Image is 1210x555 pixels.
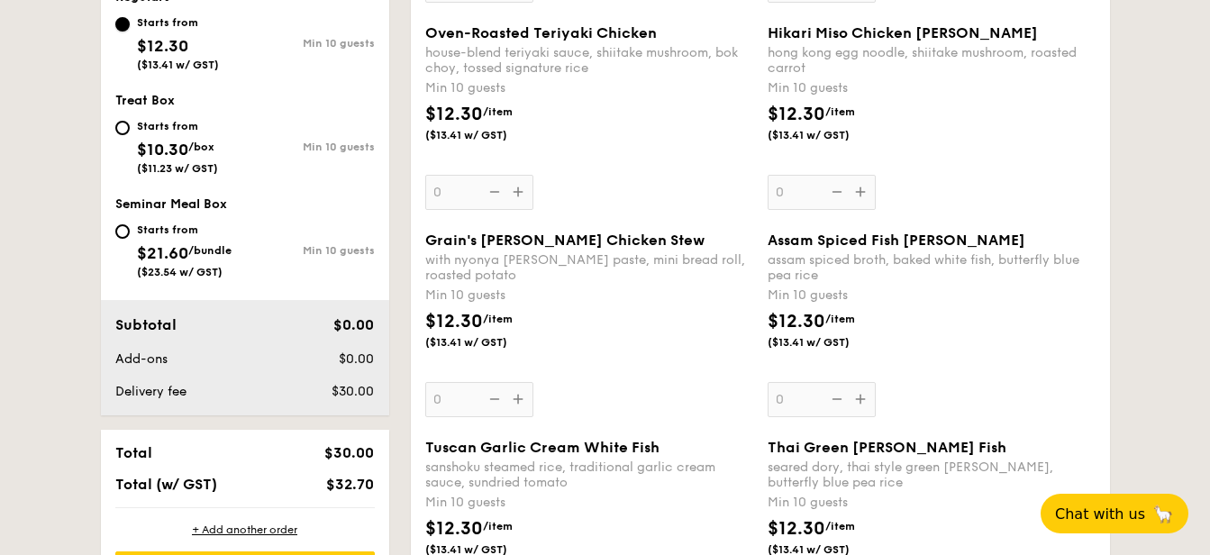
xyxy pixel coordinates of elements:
[137,223,232,237] div: Starts from
[768,439,1006,456] span: Thai Green [PERSON_NAME] Fish
[332,384,374,399] span: $30.00
[333,316,374,333] span: $0.00
[115,93,175,108] span: Treat Box
[825,520,855,532] span: /item
[425,128,548,142] span: ($13.41 w/ GST)
[768,287,1096,305] div: Min 10 guests
[425,311,483,332] span: $12.30
[1055,505,1145,523] span: Chat with us
[425,104,483,125] span: $12.30
[137,119,218,133] div: Starts from
[115,476,217,493] span: Total (w/ GST)
[137,140,188,159] span: $10.30
[425,252,753,283] div: with nyonya [PERSON_NAME] paste, mini bread roll, roasted potato
[137,36,188,56] span: $12.30
[137,266,223,278] span: ($23.54 w/ GST)
[768,128,890,142] span: ($13.41 w/ GST)
[768,494,1096,512] div: Min 10 guests
[245,141,375,153] div: Min 10 guests
[245,37,375,50] div: Min 10 guests
[483,313,513,325] span: /item
[115,196,227,212] span: Seminar Meal Box
[137,162,218,175] span: ($11.23 w/ GST)
[425,287,753,305] div: Min 10 guests
[425,24,657,41] span: Oven-Roasted Teriyaki Chicken
[339,351,374,367] span: $0.00
[425,459,753,490] div: sanshoku steamed rice, traditional garlic cream sauce, sundried tomato
[425,494,753,512] div: Min 10 guests
[115,121,130,135] input: Starts from$10.30/box($11.23 w/ GST)Min 10 guests
[768,45,1096,76] div: hong kong egg noodle, shiitake mushroom, roasted carrot
[324,444,374,461] span: $30.00
[326,476,374,493] span: $32.70
[425,232,705,249] span: Grain's [PERSON_NAME] Chicken Stew
[768,311,825,332] span: $12.30
[188,141,214,153] span: /box
[137,243,188,263] span: $21.60
[425,79,753,97] div: Min 10 guests
[245,244,375,257] div: Min 10 guests
[768,24,1038,41] span: Hikari Miso Chicken [PERSON_NAME]
[483,520,513,532] span: /item
[425,335,548,350] span: ($13.41 w/ GST)
[425,439,660,456] span: Tuscan Garlic Cream White Fish
[768,79,1096,97] div: Min 10 guests
[188,244,232,257] span: /bundle
[425,45,753,76] div: house-blend teriyaki sauce, shiitake mushroom, bok choy, tossed signature rice
[483,105,513,118] span: /item
[825,105,855,118] span: /item
[768,518,825,540] span: $12.30
[1152,504,1174,524] span: 🦙
[115,351,168,367] span: Add-ons
[115,384,187,399] span: Delivery fee
[825,313,855,325] span: /item
[137,15,219,30] div: Starts from
[115,523,375,537] div: + Add another order
[768,335,890,350] span: ($13.41 w/ GST)
[768,459,1096,490] div: seared dory, thai style green [PERSON_NAME], butterfly blue pea rice
[115,224,130,239] input: Starts from$21.60/bundle($23.54 w/ GST)Min 10 guests
[137,59,219,71] span: ($13.41 w/ GST)
[768,232,1025,249] span: Assam Spiced Fish [PERSON_NAME]
[768,252,1096,283] div: assam spiced broth, baked white fish, butterfly blue pea rice
[425,518,483,540] span: $12.30
[115,316,177,333] span: Subtotal
[768,104,825,125] span: $12.30
[1041,494,1188,533] button: Chat with us🦙
[115,17,130,32] input: Starts from$12.30($13.41 w/ GST)Min 10 guests
[115,444,152,461] span: Total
